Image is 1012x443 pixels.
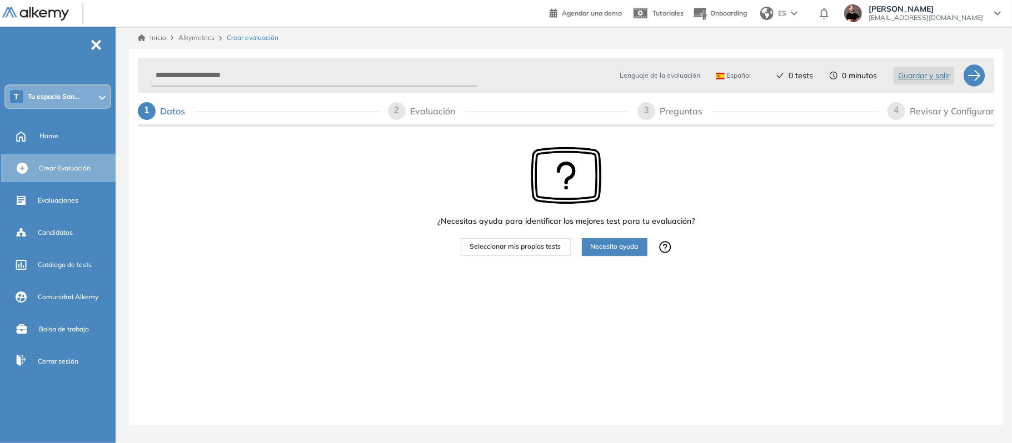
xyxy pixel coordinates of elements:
span: Español [716,71,751,80]
span: 3 [644,105,649,115]
img: ESP [716,73,725,79]
span: Guardar y salir [898,69,950,82]
span: Tu espacio San... [28,92,79,101]
span: Cerrar sesión [38,356,78,366]
span: Agendar una demo [562,9,622,17]
div: 1Datos [138,102,379,120]
span: Crear Evaluación [39,163,91,173]
span: Home [39,131,58,141]
span: 1 [144,105,149,115]
span: [EMAIL_ADDRESS][DOMAIN_NAME] [869,13,983,22]
img: Logo [2,7,69,21]
a: Inicio [138,33,166,43]
span: Seleccionar mis propios tests [470,241,561,252]
div: Revisar y Configurar [910,102,994,120]
span: Alkymetrics [178,33,215,42]
span: 4 [894,105,899,115]
span: ¿Necesitas ayuda para identificar los mejores test para tu evaluación? [437,215,695,227]
span: ES [778,8,786,18]
span: [PERSON_NAME] [869,4,983,13]
div: Evaluación [410,102,464,120]
a: Agendar una demo [550,6,622,19]
span: Onboarding [710,9,747,17]
button: Seleccionar mis propios tests [461,238,571,256]
img: arrow [791,11,797,16]
iframe: Chat Widget [956,390,1012,443]
span: clock-circle [830,72,837,79]
span: Crear evaluación [227,33,278,43]
div: Datos [160,102,194,120]
span: Catálogo de tests [38,260,92,270]
span: 0 minutos [842,70,877,82]
button: Onboarding [692,2,747,26]
span: 2 [394,105,399,115]
span: T [14,92,19,101]
span: Bolsa de trabajo [39,324,89,334]
button: Guardar y salir [894,67,954,84]
div: Preguntas [660,102,711,120]
button: Necesito ayuda [582,238,647,256]
span: Candidatos [38,228,73,238]
span: 0 tests [789,70,813,82]
span: Necesito ayuda [591,241,639,252]
span: Evaluaciones [38,195,78,205]
span: Comunidad Alkemy [38,292,98,302]
div: Widget de chat [956,390,1012,443]
span: Lenguaje de la evaluación [620,71,700,80]
span: check [776,72,784,79]
img: world [760,7,774,20]
span: Tutoriales [652,9,684,17]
